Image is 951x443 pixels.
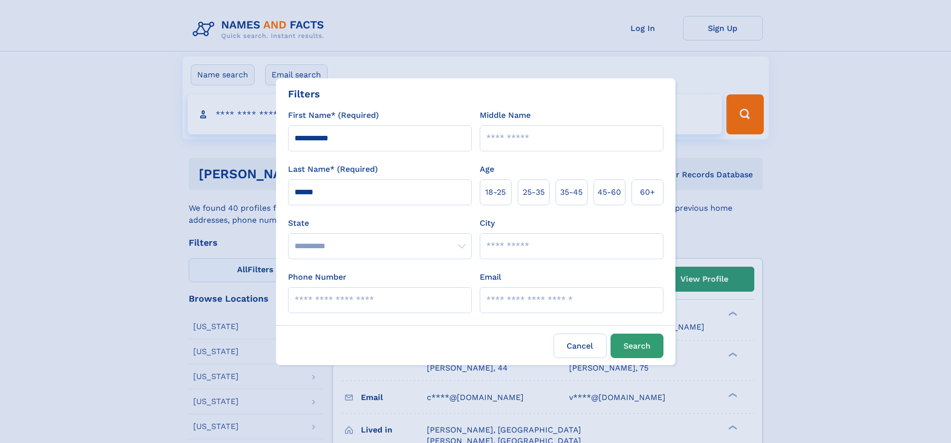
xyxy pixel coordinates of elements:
[554,334,607,358] label: Cancel
[560,186,583,198] span: 35‑45
[598,186,621,198] span: 45‑60
[611,334,663,358] button: Search
[480,217,495,229] label: City
[288,217,472,229] label: State
[485,186,506,198] span: 18‑25
[288,163,378,175] label: Last Name* (Required)
[480,271,501,283] label: Email
[640,186,655,198] span: 60+
[523,186,545,198] span: 25‑35
[288,109,379,121] label: First Name* (Required)
[288,271,346,283] label: Phone Number
[480,109,531,121] label: Middle Name
[480,163,494,175] label: Age
[288,86,320,101] div: Filters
